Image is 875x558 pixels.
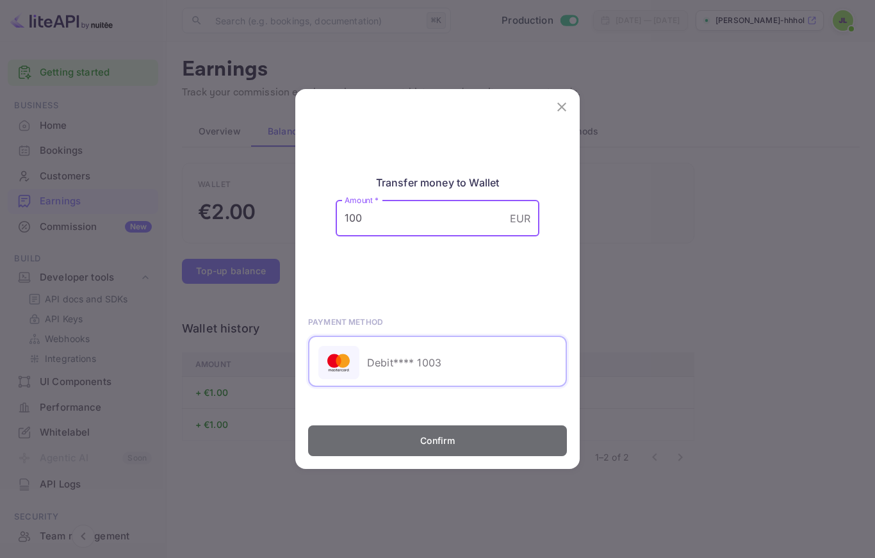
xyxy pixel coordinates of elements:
[308,425,567,456] button: Confirm
[367,356,393,369] span: Debit
[308,316,383,328] p: PAYMENT METHOD
[345,195,379,206] label: Amount
[510,211,530,226] p: EUR
[327,351,350,374] img: visa
[549,94,575,120] button: close
[336,175,539,190] p: Transfer money to Wallet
